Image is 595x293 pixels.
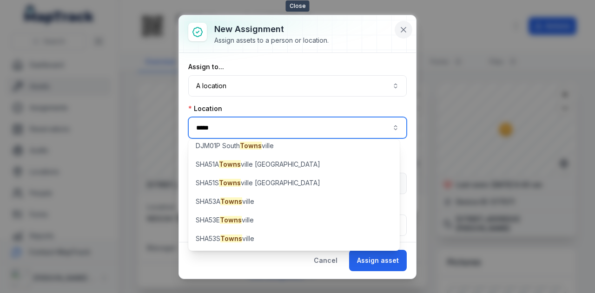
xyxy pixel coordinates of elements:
[219,179,241,187] span: Towns
[219,160,241,168] span: Towns
[214,36,329,45] div: Assign assets to a person or location.
[196,160,320,169] span: SHA51A ville [GEOGRAPHIC_DATA]
[214,23,329,36] h3: New assignment
[306,250,345,271] button: Cancel
[286,0,310,12] span: Close
[196,178,320,188] span: SHA51S ville [GEOGRAPHIC_DATA]
[188,62,224,72] label: Assign to...
[196,234,254,243] span: SHA53S ville
[188,75,407,97] button: A location
[220,197,242,205] span: Towns
[220,234,242,242] span: Towns
[196,141,274,150] span: DJM01P South ville
[240,142,262,150] span: Towns
[188,104,222,113] label: Location
[349,250,407,271] button: Assign asset
[220,216,242,224] span: Towns
[196,197,254,206] span: SHA53A ville
[196,215,254,225] span: SHA53E ville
